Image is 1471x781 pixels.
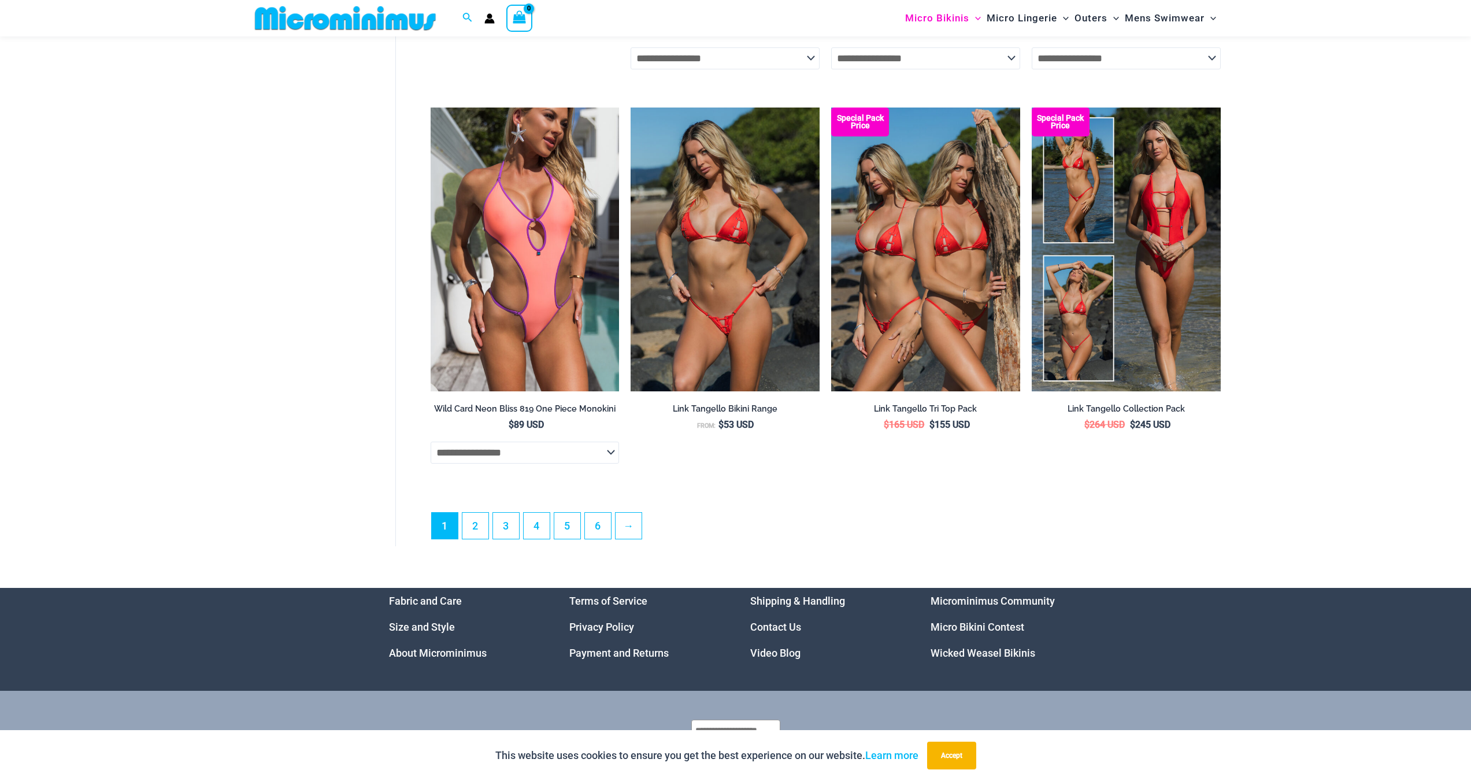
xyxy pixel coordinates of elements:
[831,108,1020,391] img: Bikini Pack
[569,647,669,659] a: Payment and Returns
[718,419,754,430] bdi: 53 USD
[1057,3,1069,33] span: Menu Toggle
[1032,404,1221,419] a: Link Tangello Collection Pack
[987,3,1057,33] span: Micro Lingerie
[884,419,889,430] span: $
[1125,3,1205,33] span: Mens Swimwear
[569,595,647,607] a: Terms of Service
[1032,108,1221,391] img: Collection Pack
[718,419,724,430] span: $
[927,742,976,769] button: Accept
[389,621,455,633] a: Size and Style
[506,5,533,31] a: View Shopping Cart, empty
[569,621,634,633] a: Privacy Policy
[750,621,801,633] a: Contact Us
[929,419,970,430] bdi: 155 USD
[554,513,580,539] a: Page 5
[884,419,924,430] bdi: 165 USD
[493,513,519,539] a: Page 3
[831,108,1020,391] a: Bikini Pack Bikini Pack BBikini Pack B
[1072,3,1122,33] a: OutersMenu ToggleMenu Toggle
[831,114,889,129] b: Special Pack Price
[462,513,488,539] a: Page 2
[616,513,642,539] a: →
[865,749,918,761] a: Learn more
[250,5,440,31] img: MM SHOP LOGO FLAT
[1074,3,1107,33] span: Outers
[389,588,541,666] aside: Footer Widget 1
[901,2,1221,35] nav: Site Navigation
[509,419,514,430] span: $
[1107,3,1119,33] span: Menu Toggle
[931,647,1035,659] a: Wicked Weasel Bikinis
[431,404,620,414] h2: Wild Card Neon Bliss 819 One Piece Monokini
[697,422,716,430] span: From:
[1130,419,1170,430] bdi: 245 USD
[509,419,544,430] bdi: 89 USD
[1122,3,1219,33] a: Mens SwimwearMenu ToggleMenu Toggle
[1032,114,1090,129] b: Special Pack Price
[931,621,1024,633] a: Micro Bikini Contest
[831,404,1020,414] h2: Link Tangello Tri Top Pack
[585,513,611,539] a: Page 6
[969,3,981,33] span: Menu Toggle
[431,512,1221,546] nav: Product Pagination
[1032,404,1221,414] h2: Link Tangello Collection Pack
[931,595,1055,607] a: Microminimus Community
[569,588,721,666] aside: Footer Widget 2
[631,108,820,391] img: Link Tangello 3070 Tri Top 4580 Micro 01
[432,513,458,539] span: Page 1
[750,647,801,659] a: Video Blog
[984,3,1072,33] a: Micro LingerieMenu ToggleMenu Toggle
[905,3,969,33] span: Micro Bikinis
[1130,419,1135,430] span: $
[431,404,620,419] a: Wild Card Neon Bliss 819 One Piece Monokini
[1032,108,1221,391] a: Collection Pack Collection Pack BCollection Pack B
[1084,419,1125,430] bdi: 264 USD
[569,588,721,666] nav: Menu
[484,13,495,24] a: Account icon link
[389,647,487,659] a: About Microminimus
[750,588,902,666] aside: Footer Widget 3
[1084,419,1090,430] span: $
[931,588,1083,666] nav: Menu
[524,513,550,539] a: Page 4
[631,108,820,391] a: Link Tangello 3070 Tri Top 4580 Micro 01Link Tangello 8650 One Piece Monokini 12Link Tangello 865...
[1205,3,1216,33] span: Menu Toggle
[631,404,820,414] h2: Link Tangello Bikini Range
[431,108,620,391] a: Wild Card Neon Bliss 819 One Piece 04Wild Card Neon Bliss 819 One Piece 05Wild Card Neon Bliss 81...
[431,108,620,391] img: Wild Card Neon Bliss 819 One Piece 04
[389,595,462,607] a: Fabric and Care
[902,3,984,33] a: Micro BikinisMenu ToggleMenu Toggle
[631,404,820,419] a: Link Tangello Bikini Range
[931,588,1083,666] aside: Footer Widget 4
[462,11,473,25] a: Search icon link
[750,595,845,607] a: Shipping & Handling
[929,419,935,430] span: $
[831,404,1020,419] a: Link Tangello Tri Top Pack
[495,747,918,764] p: This website uses cookies to ensure you get the best experience on our website.
[389,588,541,666] nav: Menu
[750,588,902,666] nav: Menu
